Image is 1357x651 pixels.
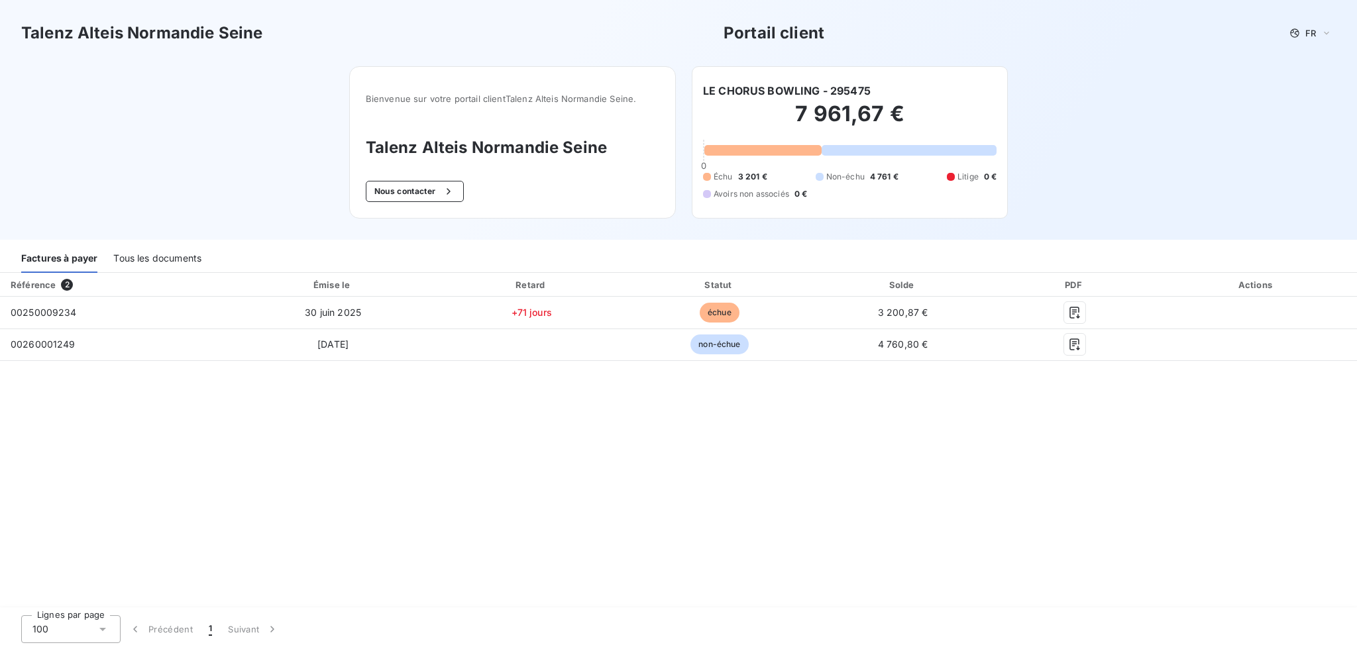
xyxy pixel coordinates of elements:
[209,623,212,636] span: 1
[305,307,361,318] span: 30 juin 2025
[21,21,262,45] h3: Talenz Alteis Normandie Seine
[366,93,659,104] span: Bienvenue sur votre portail client Talenz Alteis Normandie Seine .
[32,623,48,636] span: 100
[366,136,659,160] h3: Talenz Alteis Normandie Seine
[11,307,77,318] span: 00250009234
[439,278,624,291] div: Retard
[738,171,767,183] span: 3 201 €
[21,245,97,273] div: Factures à payer
[957,171,979,183] span: Litige
[878,338,928,350] span: 4 760,80 €
[703,101,997,140] h2: 7 961,67 €
[996,278,1154,291] div: PDF
[703,83,871,99] h6: LE CHORUS BOWLING - 295475
[984,171,997,183] span: 0 €
[201,615,220,643] button: 1
[512,307,552,318] span: +71 jours
[870,171,898,183] span: 4 761 €
[714,171,733,183] span: Échu
[61,279,73,291] span: 2
[11,279,56,290] div: Référence
[629,278,810,291] div: Statut
[815,278,991,291] div: Solde
[690,334,748,354] span: non-échue
[366,181,464,202] button: Nous contacter
[700,303,739,323] span: échue
[826,171,865,183] span: Non-échu
[113,245,201,273] div: Tous les documents
[724,21,824,45] h3: Portail client
[121,615,201,643] button: Précédent
[794,188,807,200] span: 0 €
[1305,28,1316,38] span: FR
[232,278,433,291] div: Émise le
[878,307,928,318] span: 3 200,87 €
[701,160,706,171] span: 0
[11,338,76,350] span: 00260001249
[220,615,287,643] button: Suivant
[317,338,349,350] span: [DATE]
[1159,278,1354,291] div: Actions
[714,188,789,200] span: Avoirs non associés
